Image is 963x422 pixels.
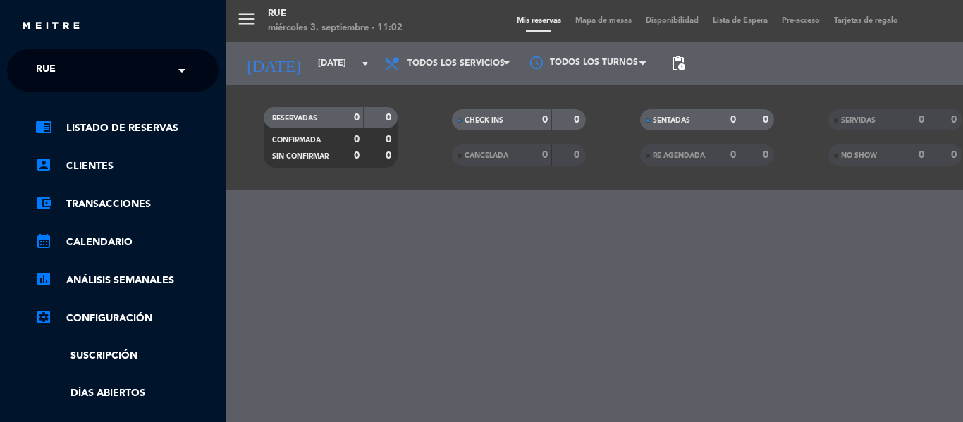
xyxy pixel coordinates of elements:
[35,271,52,287] i: assessment
[35,196,219,213] a: account_balance_walletTransacciones
[21,21,81,32] img: MEITRE
[35,118,52,135] i: chrome_reader_mode
[35,120,219,137] a: chrome_reader_modeListado de Reservas
[35,309,52,325] i: settings_applications
[35,194,52,211] i: account_balance_wallet
[35,158,219,175] a: account_boxClientes
[36,56,56,85] span: Rue
[35,310,219,327] a: Configuración
[35,272,219,289] a: assessmentANÁLISIS SEMANALES
[35,385,219,402] a: Días abiertos
[670,55,687,72] span: pending_actions
[35,234,219,251] a: calendar_monthCalendario
[35,348,219,364] a: Suscripción
[35,232,52,249] i: calendar_month
[35,156,52,173] i: account_box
